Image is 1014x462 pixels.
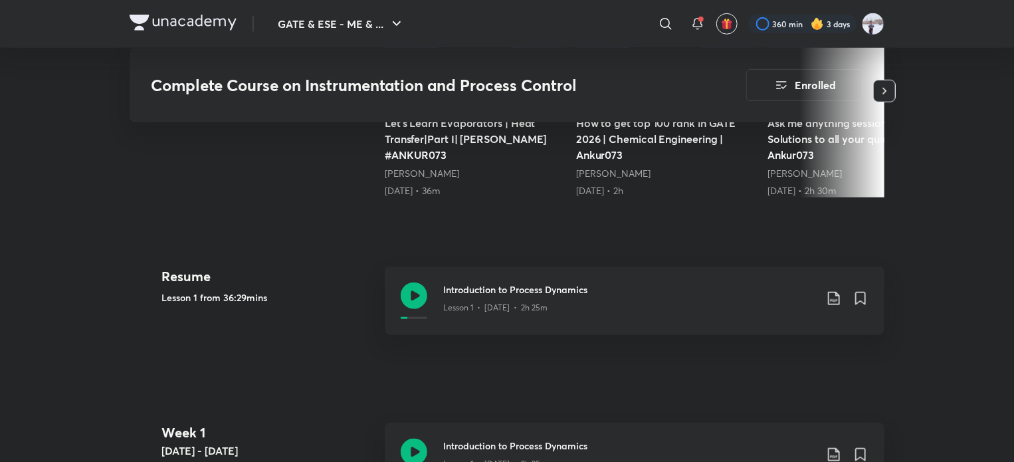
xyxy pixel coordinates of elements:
h3: Introduction to Process Dynamics [443,439,815,453]
div: Ankur Bansal [576,167,757,180]
img: streak [811,17,824,31]
h3: Complete Course on Instrumentation and Process Control [151,76,671,95]
h5: How to get top 100 rank in GATE 2026 | Chemical Engineering | Ankur073 [576,115,757,163]
a: [PERSON_NAME] [385,167,459,179]
img: Company Logo [130,15,237,31]
a: [PERSON_NAME] [576,167,651,179]
h5: Ask me anything session | Get Solutions to all your queries | Ankur073 [767,115,948,163]
div: 28th Aug • 2h 30m [767,184,948,197]
div: 22nd Aug • 2h [576,184,757,197]
h4: Week 1 [161,423,374,443]
div: Ankur Bansal [385,167,565,180]
h5: Lesson 1 from 36:29mins [161,290,374,304]
div: Ankur Bansal [767,167,948,180]
h3: Introduction to Process Dynamics [443,283,815,296]
div: 17th Jul • 36m [385,184,565,197]
button: avatar [716,13,738,35]
a: Company Logo [130,15,237,34]
a: [PERSON_NAME] [767,167,842,179]
h4: Resume [161,267,374,287]
img: Nikhil [862,13,884,35]
button: GATE & ESE - ME & ... [270,11,413,37]
button: Enrolled [746,69,863,101]
p: Lesson 1 • [DATE] • 2h 25m [443,302,548,314]
h5: Let's Learn Evaporators | Heat Transfer|Part I| [PERSON_NAME] #ANKUR073 [385,115,565,163]
h5: [DATE] - [DATE] [161,443,374,459]
a: Introduction to Process DynamicsLesson 1 • [DATE] • 2h 25m [385,267,884,351]
img: avatar [721,18,733,30]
